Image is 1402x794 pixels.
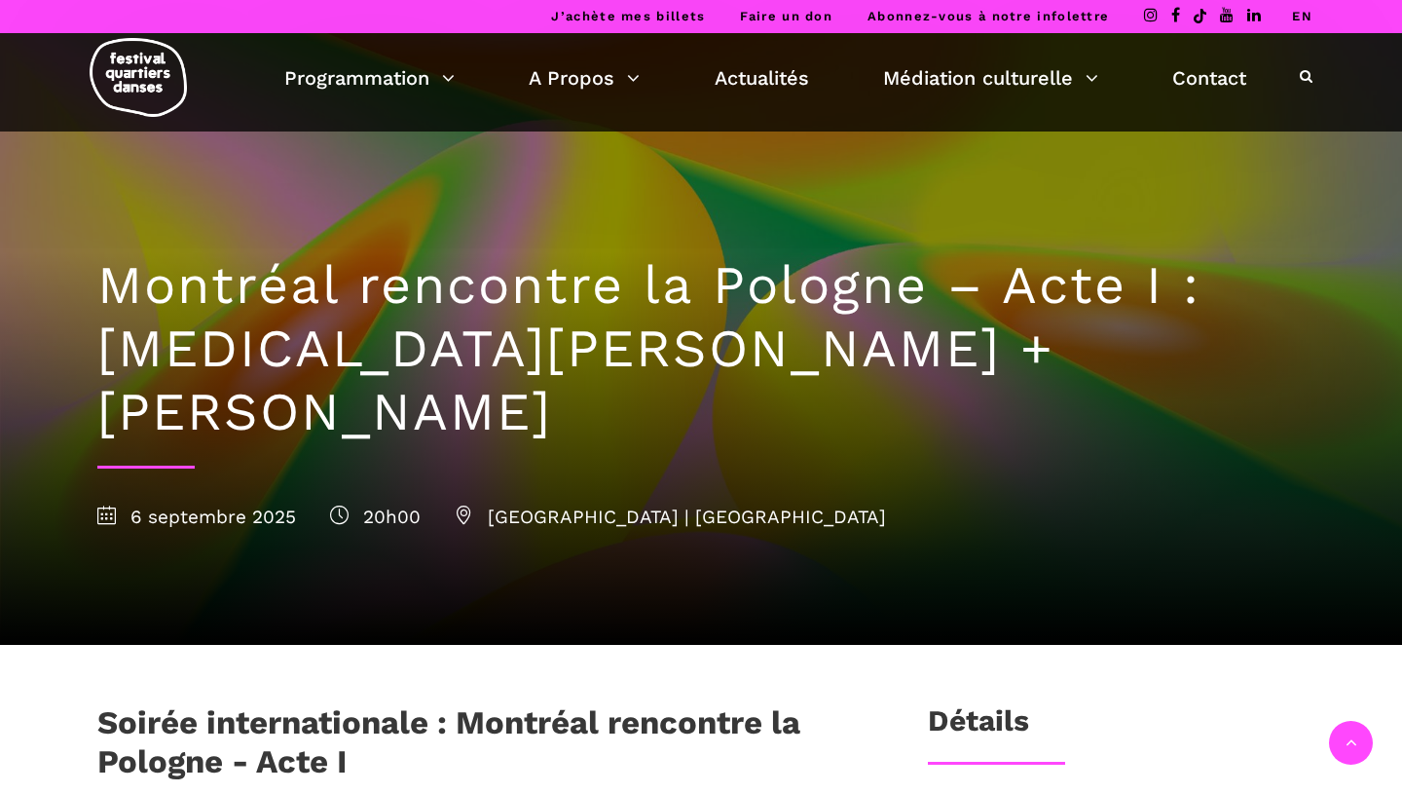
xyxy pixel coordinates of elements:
[284,61,455,95] a: Programmation
[715,61,809,95] a: Actualités
[928,703,1029,752] h3: Détails
[1172,61,1246,95] a: Contact
[551,9,705,23] a: J’achète mes billets
[330,506,421,528] span: 20h00
[97,254,1305,443] h1: Montréal rencontre la Pologne – Acte I : [MEDICAL_DATA][PERSON_NAME] + [PERSON_NAME]
[97,506,296,528] span: 6 septembre 2025
[455,506,886,528] span: [GEOGRAPHIC_DATA] | [GEOGRAPHIC_DATA]
[529,61,640,95] a: A Propos
[883,61,1098,95] a: Médiation culturelle
[867,9,1109,23] a: Abonnez-vous à notre infolettre
[740,9,832,23] a: Faire un don
[90,38,187,117] img: logo-fqd-med
[97,703,865,780] h1: Soirée internationale : Montréal rencontre la Pologne - Acte I
[1292,9,1312,23] a: EN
